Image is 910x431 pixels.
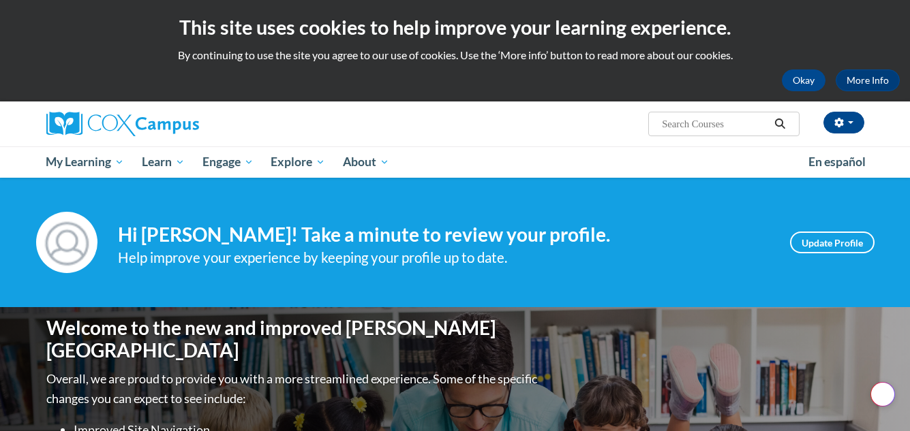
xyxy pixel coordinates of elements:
h2: This site uses cookies to help improve your learning experience. [10,14,900,41]
button: Search [770,116,790,132]
a: More Info [836,69,900,91]
span: Explore [271,154,325,170]
a: Update Profile [790,232,875,253]
h1: Welcome to the new and improved [PERSON_NAME][GEOGRAPHIC_DATA] [46,317,541,362]
a: Learn [133,146,194,178]
img: Cox Campus [46,112,199,136]
input: Search Courses [661,116,770,132]
a: Cox Campus [46,112,305,136]
span: En español [808,155,866,169]
a: En español [800,148,875,176]
a: My Learning [37,146,134,178]
a: Engage [194,146,262,178]
p: By continuing to use the site you agree to our use of cookies. Use the ‘More info’ button to read... [10,48,900,63]
a: Explore [262,146,334,178]
p: Overall, we are proud to provide you with a more streamlined experience. Some of the specific cha... [46,369,541,409]
button: Okay [782,69,825,91]
h4: Hi [PERSON_NAME]! Take a minute to review your profile. [118,223,770,246]
span: Engage [202,154,254,170]
div: Help improve your experience by keeping your profile up to date. [118,246,770,269]
span: Learn [142,154,185,170]
div: Main menu [26,146,885,178]
img: Profile Image [36,212,97,273]
button: Account Settings [823,112,864,133]
span: About [343,154,389,170]
span: My Learning [46,154,124,170]
a: About [334,146,398,178]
